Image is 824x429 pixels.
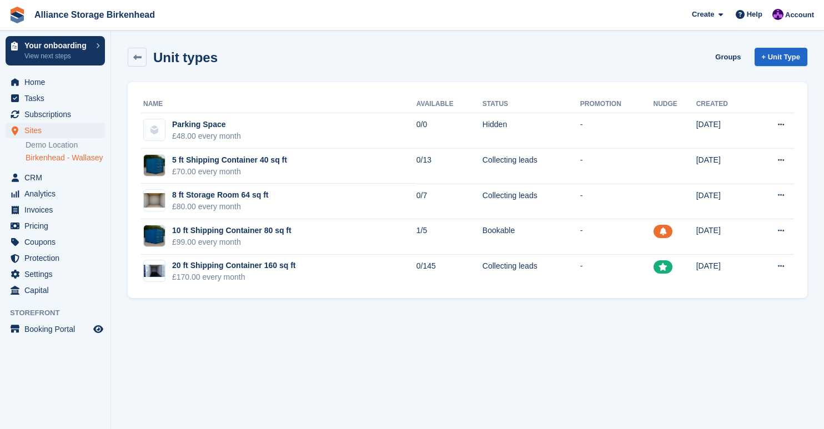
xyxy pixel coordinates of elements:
[30,6,159,24] a: Alliance Storage Birkenhead
[483,113,580,149] td: Hidden
[141,95,416,113] th: Name
[172,201,268,213] div: £80.00 every month
[483,95,580,113] th: Status
[696,184,753,219] td: [DATE]
[6,74,105,90] a: menu
[747,9,762,20] span: Help
[580,219,654,255] td: -
[6,36,105,65] a: Your onboarding View next steps
[785,9,814,21] span: Account
[24,42,91,49] p: Your onboarding
[772,9,783,20] img: Romilly Norton
[696,95,753,113] th: Created
[483,149,580,184] td: Collecting leads
[172,119,241,130] div: Parking Space
[24,234,91,250] span: Coupons
[172,271,295,283] div: £170.00 every month
[416,184,483,219] td: 0/7
[6,321,105,337] a: menu
[6,90,105,106] a: menu
[6,250,105,266] a: menu
[580,113,654,149] td: -
[6,170,105,185] a: menu
[6,202,105,218] a: menu
[172,154,287,166] div: 5 ft Shipping Container 40 sq ft
[144,265,165,277] img: dji_fly_20250523_133306_0275_1748718634455_photo.JPG
[6,266,105,282] a: menu
[416,219,483,255] td: 1/5
[6,107,105,122] a: menu
[24,123,91,138] span: Sites
[6,186,105,201] a: menu
[144,155,165,176] img: ChatGPT%20Image%20Jul%204,%202025,%2004_12_28%20PM.png
[26,140,105,150] a: Demo Location
[92,322,105,336] a: Preview store
[416,113,483,149] td: 0/0
[692,9,714,20] span: Create
[24,321,91,337] span: Booking Portal
[580,149,654,184] td: -
[416,149,483,184] td: 0/13
[6,218,105,234] a: menu
[9,7,26,23] img: stora-icon-8386f47178a22dfd0bd8f6a31ec36ba5ce8667c1dd55bd0f319d3a0aa187defe.svg
[696,113,753,149] td: [DATE]
[144,193,165,208] img: ChatGPT%20Image%20Jul%204,%202025,%2004_21_08%20PM.png
[24,107,91,122] span: Subscriptions
[416,95,483,113] th: Available
[6,123,105,138] a: menu
[172,225,292,236] div: 10 ft Shipping Container 80 sq ft
[580,184,654,219] td: -
[24,51,91,61] p: View next steps
[24,186,91,201] span: Analytics
[24,202,91,218] span: Invoices
[654,95,696,113] th: Nudge
[580,95,654,113] th: Promotion
[580,255,654,290] td: -
[172,260,295,271] div: 20 ft Shipping Container 160 sq ft
[696,255,753,290] td: [DATE]
[144,225,165,246] img: ChatGPT%20Image%20Jul%204,%202025,%2004_12_25%20PM.png
[144,119,165,140] img: blank-unit-type-icon-ffbac7b88ba66c5e286b0e438baccc4b9c83835d4c34f86887a83fc20ec27e7b.svg
[153,50,218,65] h2: Unit types
[696,219,753,255] td: [DATE]
[696,149,753,184] td: [DATE]
[24,218,91,234] span: Pricing
[483,184,580,219] td: Collecting leads
[24,74,91,90] span: Home
[711,48,745,66] a: Groups
[483,219,580,255] td: Bookable
[172,189,268,201] div: 8 ft Storage Room 64 sq ft
[24,170,91,185] span: CRM
[755,48,807,66] a: + Unit Type
[6,234,105,250] a: menu
[24,250,91,266] span: Protection
[172,130,241,142] div: £48.00 every month
[6,282,105,298] a: menu
[26,153,105,163] a: Birkenhead - Wallasey
[172,166,287,178] div: £70.00 every month
[24,90,91,106] span: Tasks
[483,255,580,290] td: Collecting leads
[10,307,110,319] span: Storefront
[416,255,483,290] td: 0/145
[24,266,91,282] span: Settings
[172,236,292,248] div: £99.00 every month
[24,282,91,298] span: Capital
